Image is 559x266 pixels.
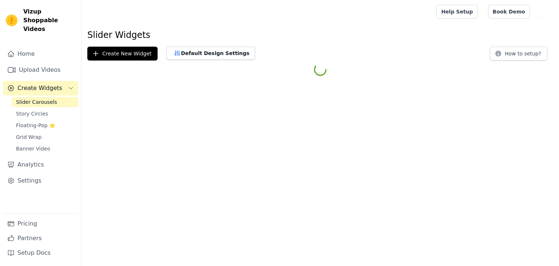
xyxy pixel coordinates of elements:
[490,52,547,59] a: How to setup?
[12,109,78,119] a: Story Circles
[17,84,62,93] span: Create Widgets
[16,122,55,129] span: Floating-Pop ⭐
[3,231,78,246] a: Partners
[3,216,78,231] a: Pricing
[3,63,78,77] a: Upload Videos
[436,5,477,19] a: Help Setup
[3,81,78,95] button: Create Widgets
[12,120,78,130] a: Floating-Pop ⭐
[3,246,78,260] a: Setup Docs
[87,47,158,60] button: Create New Widget
[16,133,41,141] span: Grid Wrap
[87,29,553,41] h1: Slider Widgets
[12,97,78,107] a: Slider Carousels
[16,110,48,117] span: Story Circles
[166,47,255,60] button: Default Design Settings
[6,15,17,26] img: Vizup
[16,98,57,106] span: Slider Carousels
[490,47,547,60] button: How to setup?
[23,7,75,34] span: Vizup Shoppable Videos
[3,173,78,188] a: Settings
[12,132,78,142] a: Grid Wrap
[3,157,78,172] a: Analytics
[16,145,50,152] span: Banner Video
[3,47,78,61] a: Home
[12,144,78,154] a: Banner Video
[488,5,530,19] a: Book Demo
